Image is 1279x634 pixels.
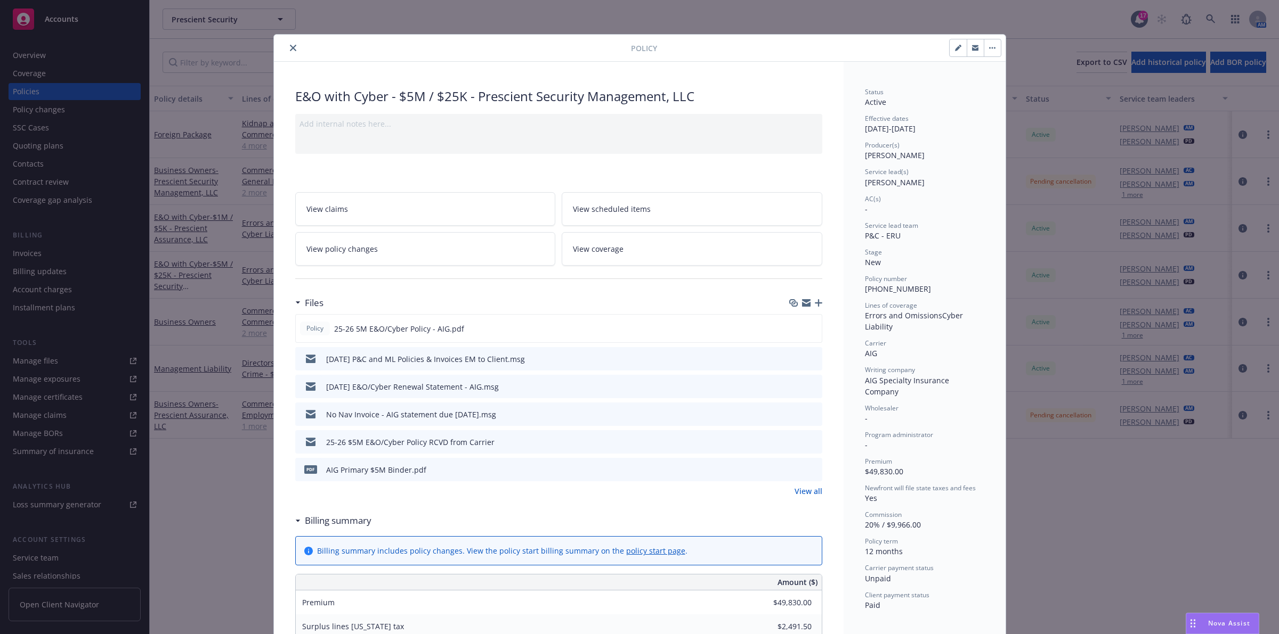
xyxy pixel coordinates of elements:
span: Paid [865,600,880,610]
span: Unpaid [865,573,891,583]
div: No Nav Invoice - AIG statement due [DATE].msg [326,409,496,420]
span: P&C - ERU [865,230,901,241]
span: Wholesaler [865,404,898,413]
span: Status [865,87,884,96]
button: download file [791,464,800,475]
span: [PHONE_NUMBER] [865,284,931,294]
button: preview file [808,464,818,475]
span: [PERSON_NAME] [865,150,925,160]
a: View claims [295,192,556,226]
button: preview file [808,437,818,448]
span: Carrier payment status [865,563,934,572]
span: View scheduled items [573,203,651,215]
span: Premium [302,597,335,607]
input: 0.00 [749,595,818,611]
button: download file [791,323,799,334]
div: Add internal notes here... [299,118,818,129]
span: pdf [304,465,317,473]
span: Yes [865,493,877,503]
span: Newfront will file state taxes and fees [865,483,976,492]
span: AC(s) [865,194,881,203]
span: Client payment status [865,590,929,599]
span: AIG Specialty Insurance Company [865,375,951,397]
span: 25-26 5M E&O/Cyber Policy - AIG.pdf [334,323,464,334]
button: preview file [808,353,818,365]
div: Billing summary [295,514,371,528]
span: Policy [631,43,657,54]
span: View policy changes [306,243,378,254]
span: 20% / $9,966.00 [865,520,921,530]
a: policy start page [626,546,685,556]
h3: Billing summary [305,514,371,528]
span: Errors and Omissions [865,310,942,320]
span: Policy number [865,274,907,283]
span: Nova Assist [1208,619,1250,628]
span: Policy term [865,537,898,546]
h3: Files [305,296,323,310]
button: download file [791,409,800,420]
span: Cyber Liability [865,310,965,332]
span: Producer(s) [865,141,900,150]
a: View policy changes [295,232,556,266]
span: View claims [306,203,348,215]
div: [DATE] P&C and ML Policies & Invoices EM to Client.msg [326,353,525,365]
div: Drag to move [1186,613,1200,633]
span: AIG [865,348,877,358]
button: Nova Assist [1186,613,1259,634]
button: preview file [808,409,818,420]
span: Effective dates [865,114,909,123]
span: View coverage [573,243,624,254]
div: [DATE] E&O/Cyber Renewal Statement - AIG.msg [326,381,499,392]
button: preview file [808,381,818,392]
button: download file [791,437,800,448]
span: New [865,257,881,267]
button: close [287,42,299,54]
a: View coverage [562,232,822,266]
span: Policy [304,324,326,333]
span: - [865,440,868,450]
button: download file [791,353,800,365]
div: 25-26 $5M E&O/Cyber Policy RCVD from Carrier [326,437,495,448]
div: E&O with Cyber - $5M / $25K - Prescient Security Management, LLC [295,87,822,105]
div: Billing summary includes policy changes. View the policy start billing summary on the . [317,545,687,556]
span: Carrier [865,339,886,348]
span: Active [865,97,886,107]
span: - [865,413,868,423]
span: Premium [865,457,892,466]
span: $49,830.00 [865,466,903,476]
div: AIG Primary $5M Binder.pdf [326,464,426,475]
span: Program administrator [865,430,933,439]
a: View all [795,485,822,497]
span: Stage [865,248,882,257]
span: Writing company [865,365,915,374]
div: [DATE] - [DATE] [865,114,984,134]
span: [PERSON_NAME] [865,177,925,187]
a: View scheduled items [562,192,822,226]
span: Surplus lines [US_STATE] tax [302,621,404,631]
span: Service lead(s) [865,167,909,176]
span: Commission [865,510,902,519]
span: - [865,204,868,214]
div: Files [295,296,323,310]
span: Lines of coverage [865,301,917,310]
button: download file [791,381,800,392]
button: preview file [808,323,817,334]
span: 12 months [865,546,903,556]
span: Service lead team [865,221,918,230]
span: Amount ($) [778,577,817,588]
